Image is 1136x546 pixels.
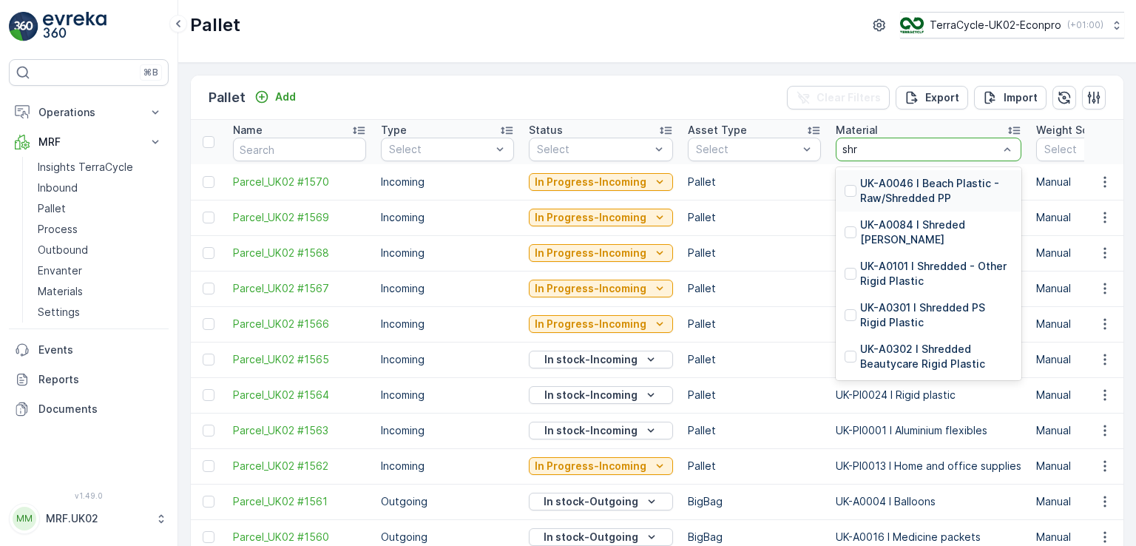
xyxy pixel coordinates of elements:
[38,343,163,357] p: Events
[381,123,407,138] p: Type
[9,12,38,41] img: logo
[828,271,1029,306] td: UK-PI0022 I PPE
[233,210,366,225] span: Parcel_UK02 #1569
[203,176,214,188] div: Toggle Row Selected
[32,178,169,198] a: Inbound
[373,200,521,235] td: Incoming
[544,530,638,545] p: In stock-Outgoing
[836,123,878,138] p: Material
[925,90,959,105] p: Export
[38,135,139,149] p: MRF
[860,300,1012,330] p: UK-A0301 I Shredded PS Rigid Plastic
[535,210,646,225] p: In Progress-Incoming
[373,484,521,519] td: Outgoing
[46,511,148,526] p: MRF.UK02
[529,493,673,510] button: In stock-Outgoing
[203,247,214,259] div: Toggle Row Selected
[529,351,673,368] button: In stock-Incoming
[860,342,1012,371] p: UK-A0302 I Shredded Beautycare Rigid Plastic
[233,423,366,438] a: Parcel_UK02 #1563
[38,222,78,237] p: Process
[203,354,214,365] div: Toggle Row Selected
[233,494,366,509] a: Parcel_UK02 #1561
[373,306,521,342] td: Incoming
[38,305,80,320] p: Settings
[38,201,66,216] p: Pallet
[9,98,169,127] button: Operations
[828,448,1029,484] td: UK-PI0013 I Home and office supplies
[233,352,366,367] a: Parcel_UK02 #1565
[9,394,169,424] a: Documents
[203,425,214,437] div: Toggle Row Selected
[233,281,366,296] a: Parcel_UK02 #1567
[233,123,263,138] p: Name
[373,235,521,271] td: Incoming
[233,530,366,545] a: Parcel_UK02 #1560
[38,402,163,417] p: Documents
[203,531,214,543] div: Toggle Row Selected
[373,164,521,200] td: Incoming
[535,281,646,296] p: In Progress-Incoming
[529,209,673,226] button: In Progress-Incoming
[828,484,1029,519] td: UK-A0004 I Balloons
[38,372,163,387] p: Reports
[828,413,1029,448] td: UK-PI0001 I Aluminium flexibles
[535,459,646,473] p: In Progress-Incoming
[900,12,1124,38] button: TerraCycle-UK02-Econpro(+01:00)
[1004,90,1038,105] p: Import
[828,164,1029,200] td: UK-PI0024 I Rigid plastic
[248,88,302,106] button: Add
[203,318,214,330] div: Toggle Row Selected
[1036,123,1112,138] p: Weight Source
[32,302,169,323] a: Settings
[860,176,1012,206] p: UK-A0046 I Beach Plastic - Raw/Shredded PP
[900,17,924,33] img: terracycle_logo_wKaHoWT.png
[529,422,673,439] button: In stock-Incoming
[203,283,214,294] div: Toggle Row Selected
[688,123,747,138] p: Asset Type
[974,86,1047,109] button: Import
[9,127,169,157] button: MRF
[529,244,673,262] button: In Progress-Incoming
[143,67,158,78] p: ⌘B
[787,86,890,109] button: Clear Filters
[43,12,106,41] img: logo_light-DOdMpM7g.png
[680,448,828,484] td: Pallet
[233,459,366,473] a: Parcel_UK02 #1562
[529,315,673,333] button: In Progress-Incoming
[696,142,798,157] p: Select
[9,335,169,365] a: Events
[544,494,638,509] p: In stock-Outgoing
[190,13,240,37] p: Pallet
[529,457,673,475] button: In Progress-Incoming
[860,259,1012,289] p: UK-A0101 I Shredded - Other Rigid Plastic
[38,105,139,120] p: Operations
[38,181,78,195] p: Inbound
[32,260,169,281] a: Envanter
[529,280,673,297] button: In Progress-Incoming
[32,219,169,240] a: Process
[373,271,521,306] td: Incoming
[680,484,828,519] td: BigBag
[1067,19,1103,31] p: ( +01:00 )
[389,142,491,157] p: Select
[529,173,673,191] button: In Progress-Incoming
[32,157,169,178] a: Insights TerraCycle
[233,246,366,260] a: Parcel_UK02 #1568
[529,386,673,404] button: In stock-Incoming
[9,365,169,394] a: Reports
[203,460,214,472] div: Toggle Row Selected
[9,503,169,534] button: MMMRF.UK02
[535,175,646,189] p: In Progress-Incoming
[32,281,169,302] a: Materials
[680,377,828,413] td: Pallet
[373,377,521,413] td: Incoming
[828,342,1029,377] td: UK-PI0019 I Non aluminium flexibles
[680,200,828,235] td: Pallet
